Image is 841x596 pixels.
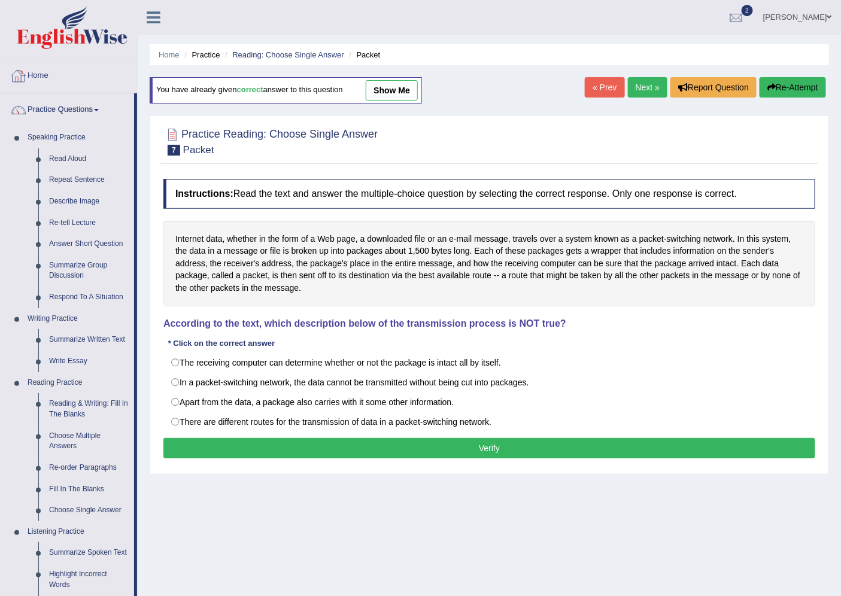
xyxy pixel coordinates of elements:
a: Reading Practice [22,372,134,394]
h4: Read the text and answer the multiple-choice question by selecting the correct response. Only one... [163,179,815,209]
h4: According to the text, which description below of the transmission process is NOT true? [163,318,815,329]
a: Summarize Spoken Text [44,542,134,564]
h2: Practice Reading: Choose Single Answer [163,126,378,156]
span: 2 [742,5,754,16]
label: The receiving computer can determine whether or not the package is intact all by itself. [163,352,815,373]
li: Practice [181,49,220,60]
a: Fill In The Blanks [44,479,134,500]
a: Choose Single Answer [44,500,134,521]
a: Home [159,50,180,59]
a: Reading & Writing: Fill In The Blanks [44,393,134,425]
button: Verify [163,438,815,458]
a: Re-tell Lecture [44,212,134,234]
label: There are different routes for the transmission of data in a packet-switching network. [163,412,815,432]
a: Reading: Choose Single Answer [232,50,344,59]
div: You have already given answer to this question [150,77,422,104]
a: Practice Questions [1,93,134,123]
a: Summarize Written Text [44,329,134,351]
a: Listening Practice [22,521,134,543]
a: Summarize Group Discussion [44,255,134,287]
label: Apart from the data, a package also carries with it some other information. [163,392,815,412]
li: Packet [346,49,380,60]
a: Describe Image [44,191,134,212]
a: Repeat Sentence [44,169,134,191]
a: Home [1,59,137,89]
div: * Click on the correct answer [163,337,280,349]
a: Read Aloud [44,148,134,170]
a: Write Essay [44,351,134,372]
a: Speaking Practice [22,127,134,148]
a: show me [366,80,418,101]
a: Respond To A Situation [44,287,134,308]
div: Internet data, whether in the form of a Web page, a downloaded file or an e-mail message, travels... [163,221,815,306]
small: Packet [183,144,214,156]
a: Re-order Paragraphs [44,457,134,479]
button: Re-Attempt [760,77,826,98]
b: correct [237,86,263,95]
a: Choose Multiple Answers [44,425,134,457]
a: Answer Short Question [44,233,134,255]
a: Next » [628,77,667,98]
span: 7 [168,145,180,156]
label: In a packet-switching network, the data cannot be transmitted without being cut into packages. [163,372,815,393]
button: Report Question [670,77,757,98]
a: Writing Practice [22,308,134,330]
b: Instructions: [175,188,233,199]
a: « Prev [585,77,624,98]
a: Highlight Incorrect Words [44,564,134,595]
